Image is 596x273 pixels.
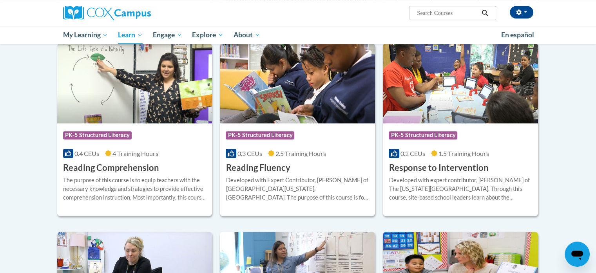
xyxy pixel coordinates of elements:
a: En español [496,27,539,43]
div: Developed with expert contributor, [PERSON_NAME] of The [US_STATE][GEOGRAPHIC_DATA]. Through this... [389,176,532,202]
span: My Learning [63,30,108,40]
div: The purpose of this course is to equip teachers with the necessary knowledge and strategies to pr... [63,176,207,202]
div: Main menu [51,26,545,44]
button: Search [479,8,491,18]
a: Learn [113,26,148,44]
a: Engage [148,26,187,44]
span: Learn [118,30,143,40]
span: Engage [153,30,182,40]
span: PK-5 Structured Literacy [226,131,294,139]
a: Cox Campus [63,6,212,20]
span: Explore [192,30,223,40]
span: 0.2 CEUs [400,150,425,157]
span: 4 Training Hours [112,150,158,157]
span: 1.5 Training Hours [438,150,489,157]
iframe: Button to launch messaging window [565,242,590,267]
button: Account Settings [510,6,533,18]
div: Developed with Expert Contributor, [PERSON_NAME] of [GEOGRAPHIC_DATA][US_STATE], [GEOGRAPHIC_DATA... [226,176,369,202]
h3: Reading Fluency [226,162,290,174]
a: Explore [187,26,228,44]
input: Search Courses [416,8,479,18]
img: Course Logo [220,43,375,123]
a: Course LogoPK-5 Structured Literacy0.2 CEUs1.5 Training Hours Response to InterventionDeveloped w... [383,43,538,216]
img: Course Logo [57,43,212,123]
span: 2.5 Training Hours [275,150,326,157]
span: 0.4 CEUs [74,150,99,157]
a: Course LogoPK-5 Structured Literacy0.4 CEUs4 Training Hours Reading ComprehensionThe purpose of t... [57,43,212,216]
span: About [234,30,260,40]
a: About [228,26,265,44]
span: PK-5 Structured Literacy [63,131,132,139]
a: My Learning [58,26,113,44]
span: En español [501,31,534,39]
h3: Reading Comprehension [63,162,159,174]
span: 0.3 CEUs [237,150,262,157]
h3: Response to Intervention [389,162,488,174]
span: PK-5 Structured Literacy [389,131,457,139]
a: Course LogoPK-5 Structured Literacy0.3 CEUs2.5 Training Hours Reading FluencyDeveloped with Exper... [220,43,375,216]
img: Cox Campus [63,6,151,20]
img: Course Logo [383,43,538,123]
